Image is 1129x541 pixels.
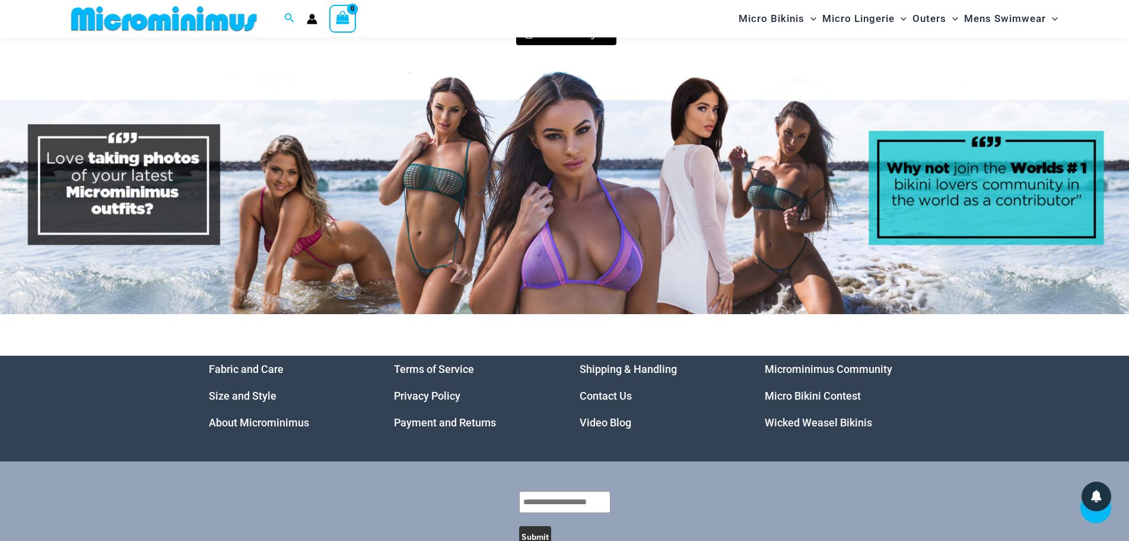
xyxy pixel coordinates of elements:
[394,363,474,375] a: Terms of Service
[394,390,460,402] a: Privacy Policy
[765,390,861,402] a: Micro Bikini Contest
[909,4,961,34] a: OutersMenu ToggleMenu Toggle
[66,5,262,32] img: MM SHOP LOGO FLAT
[765,356,921,436] nav: Menu
[946,4,958,34] span: Menu Toggle
[580,416,631,429] a: Video Blog
[580,363,677,375] a: Shipping & Handling
[736,4,819,34] a: Micro BikinisMenu ToggleMenu Toggle
[209,416,309,429] a: About Microminimus
[1046,4,1058,34] span: Menu Toggle
[394,356,550,436] nav: Menu
[964,4,1046,34] span: Mens Swimwear
[819,4,909,34] a: Micro LingerieMenu ToggleMenu Toggle
[961,4,1061,34] a: Mens SwimwearMenu ToggleMenu Toggle
[209,356,365,436] aside: Footer Widget 1
[734,2,1063,36] nav: Site Navigation
[895,4,907,34] span: Menu Toggle
[394,356,550,436] aside: Footer Widget 2
[912,4,946,34] span: Outers
[822,4,895,34] span: Micro Lingerie
[329,5,357,32] a: View Shopping Cart, empty
[804,4,816,34] span: Menu Toggle
[765,356,921,436] aside: Footer Widget 4
[765,416,872,429] a: Wicked Weasel Bikinis
[580,356,736,436] nav: Menu
[307,14,317,24] a: Account icon link
[284,11,295,26] a: Search icon link
[209,356,365,436] nav: Menu
[580,356,736,436] aside: Footer Widget 3
[580,390,632,402] a: Contact Us
[209,390,276,402] a: Size and Style
[394,416,496,429] a: Payment and Returns
[765,363,892,375] a: Microminimus Community
[739,4,804,34] span: Micro Bikinis
[209,363,284,375] a: Fabric and Care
